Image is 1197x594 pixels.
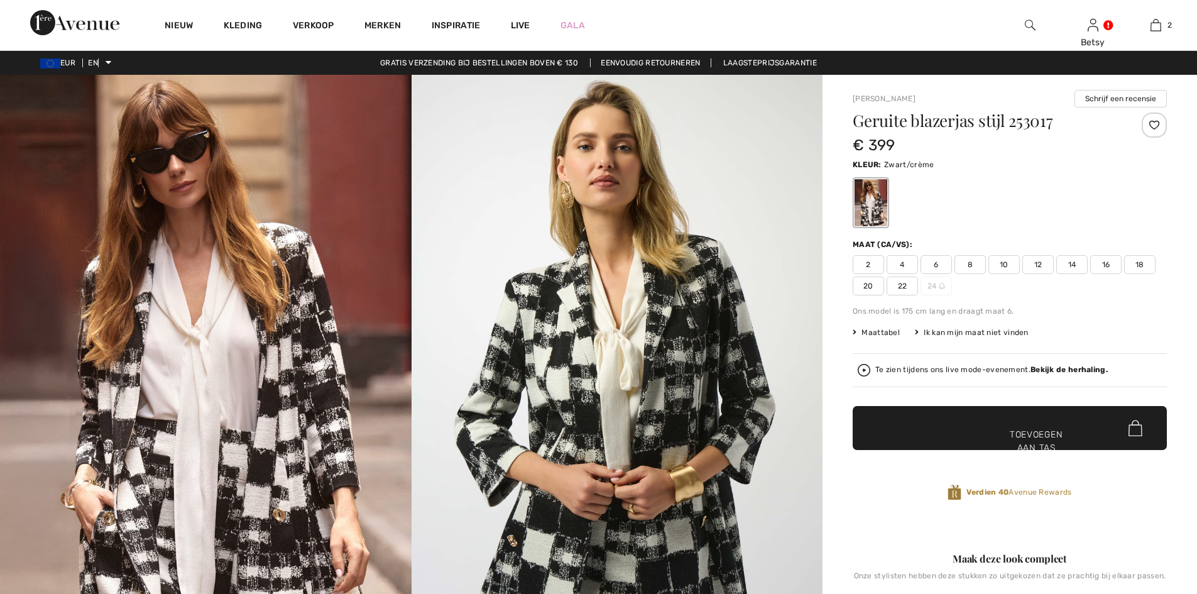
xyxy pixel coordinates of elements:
img: ring-m.svg [939,283,945,289]
a: Merken [364,20,402,33]
img: Euro [40,58,60,69]
font: 14 [1068,260,1076,269]
font: 18 [1135,260,1144,269]
a: Verkoop [293,20,334,33]
font: Laagsteprijsgarantie [723,58,817,67]
font: Inspiratie [432,20,481,31]
img: Mijn gegevens [1088,18,1098,33]
font: Maak deze look compleet [953,552,1067,565]
font: Toevoegen aan tas [1010,428,1063,454]
font: Onze stylisten hebben deze stukken zo uitgekozen dat ze prachtig bij elkaar passen. [854,571,1166,580]
font: Nieuw [165,20,194,31]
a: Kleding [224,20,263,33]
font: 16 [1102,260,1110,269]
font: Betsy [1081,37,1105,48]
font: Kleur: [853,160,882,169]
a: Aanmelden [1088,19,1098,31]
font: Verkoop [293,20,334,31]
font: Kleding [224,20,263,31]
font: Zwart/crème [884,160,934,169]
a: Gratis verzending bij bestellingen boven € 130 [370,58,588,67]
font: Schrijf een recensie [1085,94,1156,103]
font: Te zien tijdens ons live mode-evenement. [875,365,1030,374]
img: Bekijk de herhaling [858,364,870,377]
font: Maattabel [861,328,900,337]
font: Merken [364,20,402,31]
font: 12 [1034,260,1042,269]
a: 2 [1125,18,1186,33]
font: 8 [968,260,973,269]
font: Geruite blazerjas stijl 253017 [853,109,1053,131]
a: Laagsteprijsgarantie [713,58,827,67]
font: 20 [863,282,873,290]
font: 4 [900,260,904,269]
a: [PERSON_NAME] [853,94,916,103]
img: Avenue Rewards [948,484,961,501]
img: Mijn tas [1151,18,1161,33]
font: Verdien 40 [966,488,1008,497]
img: Bag.svg [1129,420,1142,436]
a: Live [511,19,530,32]
font: 6 [934,260,938,269]
font: 10 [1000,260,1008,269]
font: Avenue Rewards [1008,488,1071,497]
font: 2 [1167,21,1172,30]
font: EUR [60,58,75,67]
a: Gala [560,19,585,32]
button: Schrijf een recensie [1074,90,1167,107]
font: Ik kan mijn maat niet vinden [924,328,1028,337]
font: Bekijk de herhaling. [1030,365,1108,374]
font: € 399 [853,136,895,154]
img: zoek op de website [1025,18,1036,33]
font: Maat (CA/VS): [853,240,912,249]
font: 2 [866,260,870,269]
font: Gratis verzending bij bestellingen boven € 130 [380,58,578,67]
div: Zwart/crème [855,179,887,226]
font: Ons model is 175 cm lang en draagt maat 6. [853,307,1014,316]
font: 22 [898,282,907,290]
font: Live [511,20,530,31]
a: Eenvoudig retourneren [590,58,711,67]
font: Eenvoudig retourneren [601,58,700,67]
img: 1ère Avenue [30,10,119,35]
font: EN [88,58,98,67]
a: Nieuw [165,20,194,33]
font: 24 [927,282,937,290]
font: Gala [560,20,585,31]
